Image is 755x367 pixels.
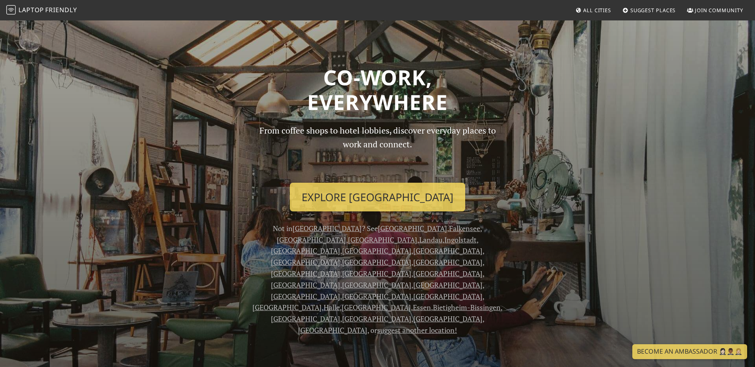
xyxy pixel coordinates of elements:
span: Suggest Places [630,7,676,14]
a: suggest another location! [377,325,457,335]
a: Join Community [684,3,746,17]
a: [GEOGRAPHIC_DATA] [378,224,447,233]
a: [GEOGRAPHIC_DATA] [271,280,340,290]
a: [GEOGRAPHIC_DATA] [271,246,340,255]
p: From coffee shops to hotel lobbies, discover everyday places to work and connect. [252,124,503,176]
a: Become an Ambassador 🤵🏻‍♀️🤵🏾‍♂️🤵🏼‍♀️ [632,344,747,359]
h1: Co-work, Everywhere [123,65,632,115]
a: [GEOGRAPHIC_DATA] [342,280,411,290]
a: [GEOGRAPHIC_DATA] [293,224,362,233]
a: Falkensee [449,224,480,233]
span: Laptop [18,6,44,14]
a: [GEOGRAPHIC_DATA] [348,235,417,244]
a: [GEOGRAPHIC_DATA] [413,257,482,267]
a: [GEOGRAPHIC_DATA] [342,257,411,267]
a: Ingolstadt [444,235,477,244]
span: All Cities [583,7,611,14]
a: [GEOGRAPHIC_DATA] [413,246,482,255]
a: [GEOGRAPHIC_DATA] [252,303,322,312]
a: [GEOGRAPHIC_DATA] [271,314,340,323]
a: [GEOGRAPHIC_DATA] [413,280,482,290]
a: [GEOGRAPHIC_DATA] [271,269,340,278]
a: Essen [413,303,431,312]
img: LaptopFriendly [6,5,16,15]
a: [GEOGRAPHIC_DATA] [298,325,367,335]
a: [GEOGRAPHIC_DATA] [413,314,482,323]
a: [GEOGRAPHIC_DATA] [277,235,346,244]
a: [GEOGRAPHIC_DATA] [271,292,340,301]
a: [GEOGRAPHIC_DATA] [413,269,482,278]
span: Join Community [695,7,743,14]
a: [GEOGRAPHIC_DATA] [413,292,482,301]
a: [GEOGRAPHIC_DATA] [342,303,411,312]
a: All Cities [572,3,614,17]
a: Suggest Places [619,3,679,17]
a: [GEOGRAPHIC_DATA] [271,257,340,267]
a: [GEOGRAPHIC_DATA] [342,314,411,323]
a: [GEOGRAPHIC_DATA] [342,269,411,278]
a: Halle [324,303,340,312]
a: Bietigheim-Bissingen [433,303,501,312]
span: Friendly [45,6,77,14]
a: LaptopFriendly LaptopFriendly [6,4,77,17]
span: Not in ? See , , , , , , , , , , , , , , , , , , , , , , , , , , , , , , or [252,224,503,335]
a: Explore [GEOGRAPHIC_DATA] [290,183,465,212]
a: [GEOGRAPHIC_DATA] [342,246,411,255]
a: [GEOGRAPHIC_DATA] [342,292,411,301]
a: Landau [419,235,442,244]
